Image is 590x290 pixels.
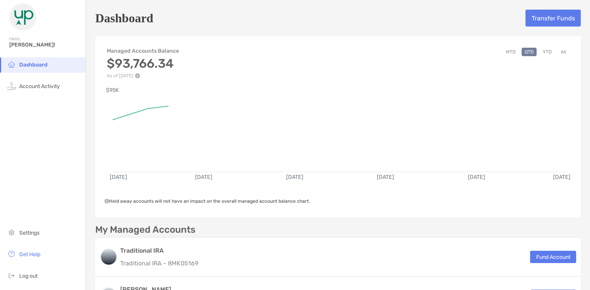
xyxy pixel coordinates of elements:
[558,48,569,56] button: All
[503,48,519,56] button: MTD
[7,249,16,258] img: get-help icon
[19,273,38,279] span: Log out
[19,62,48,68] span: Dashboard
[19,230,40,236] span: Settings
[107,56,179,71] h3: $93,766.34
[553,174,570,180] text: [DATE]
[120,246,198,255] h3: Traditional IRA
[120,258,198,268] p: Traditional IRA - 8MK05169
[101,249,116,265] img: logo account
[286,174,303,180] text: [DATE]
[7,271,16,280] img: logout icon
[104,198,310,204] span: Held away accounts will not have an impact on the overall managed account balance chart.
[106,87,119,93] text: $95K
[135,73,140,78] img: Performance Info
[19,83,60,90] span: Account Activity
[95,225,196,235] p: My Managed Accounts
[525,10,581,27] button: Transfer Funds
[7,81,16,90] img: activity icon
[468,174,485,180] text: [DATE]
[377,174,394,180] text: [DATE]
[522,48,537,56] button: QTD
[7,228,16,237] img: settings icon
[95,9,153,27] h5: Dashboard
[19,251,40,258] span: Get Help
[9,42,81,48] span: [PERSON_NAME]!
[530,251,576,263] button: Fund Account
[107,48,179,54] h4: Managed Accounts Balance
[107,73,179,78] p: As of [DATE]
[9,3,37,31] img: Zoe Logo
[7,60,16,69] img: household icon
[540,48,555,56] button: YTD
[195,174,212,180] text: [DATE]
[110,174,127,180] text: [DATE]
